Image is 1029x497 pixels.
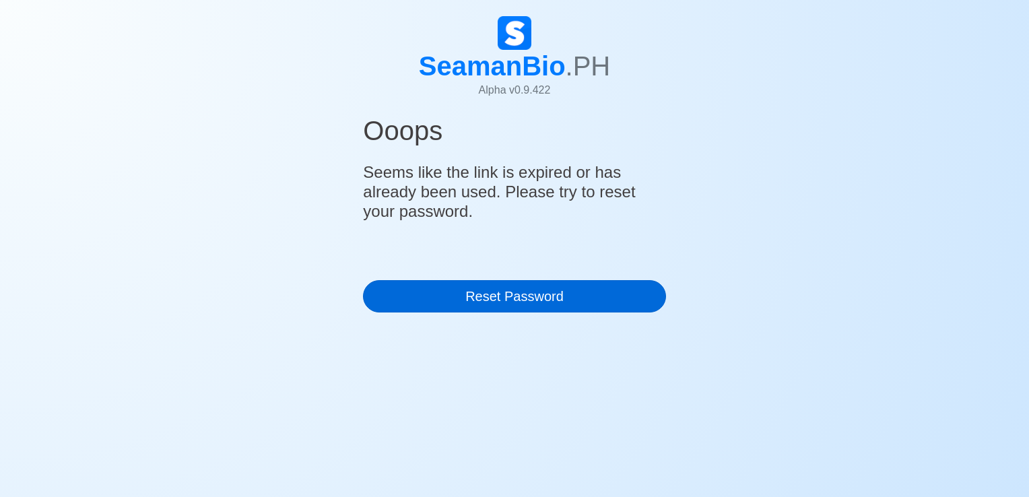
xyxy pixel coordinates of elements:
[419,82,611,98] p: Alpha v 0.9.422
[363,280,665,312] a: Reset Password
[498,16,531,50] img: Logo
[566,51,611,81] span: .PH
[363,158,665,226] h4: Seems like the link is expired or has already been used. Please try to reset your password.
[363,114,665,152] h1: Ooops
[419,50,611,82] h1: SeamanBio
[419,16,611,109] a: SeamanBio.PHAlpha v0.9.422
